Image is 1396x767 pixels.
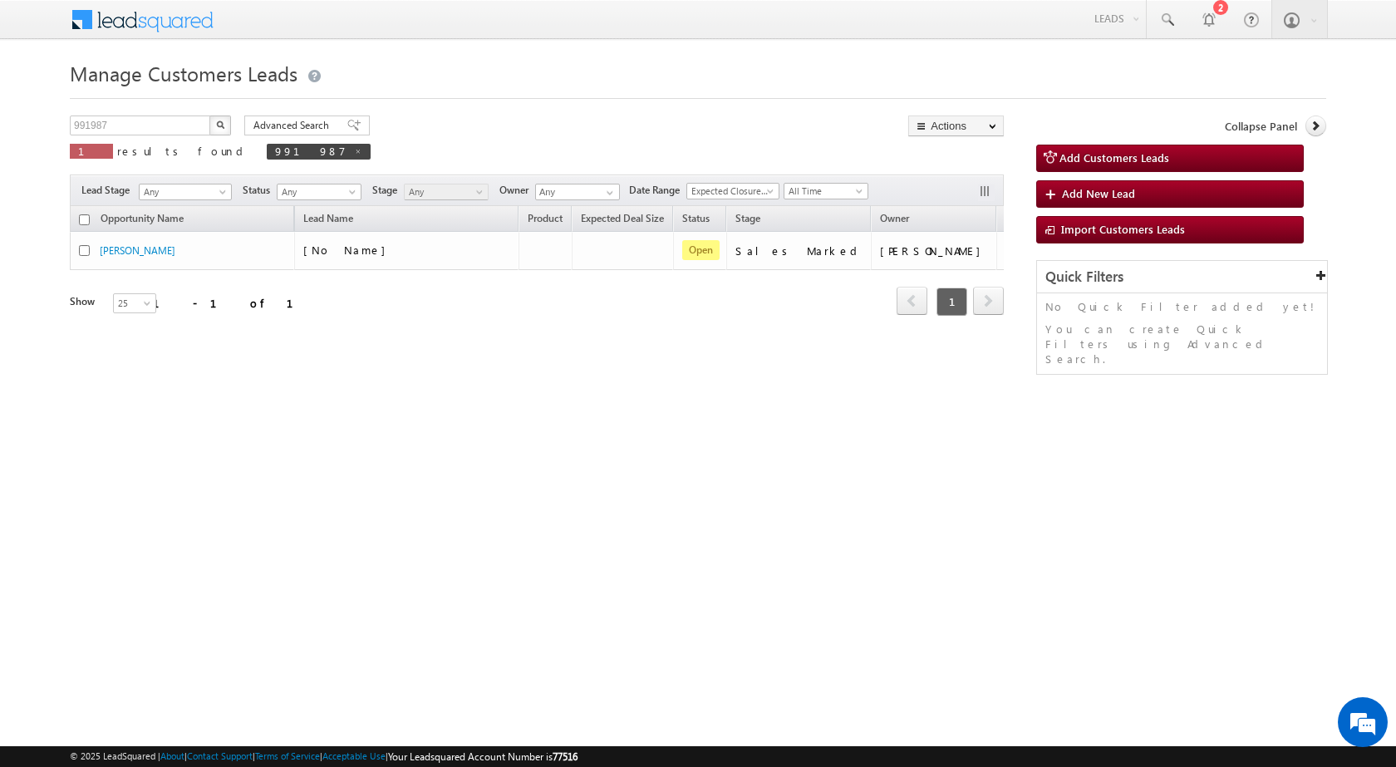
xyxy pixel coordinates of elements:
[682,240,720,260] span: Open
[1225,119,1297,134] span: Collapse Panel
[100,244,175,257] a: [PERSON_NAME]
[528,212,563,224] span: Product
[897,288,927,315] a: prev
[674,209,718,231] a: Status
[70,60,297,86] span: Manage Customers Leads
[277,184,361,200] a: Any
[255,750,320,761] a: Terms of Service
[973,287,1004,315] span: next
[81,183,136,198] span: Lead Stage
[253,118,334,133] span: Advanced Search
[908,116,1004,136] button: Actions
[113,293,156,313] a: 25
[70,294,100,309] div: Show
[936,288,967,316] span: 1
[404,184,489,200] a: Any
[573,209,672,231] a: Expected Deal Size
[140,184,226,199] span: Any
[1061,222,1185,236] span: Import Customers Leads
[303,243,394,257] span: [No Name]
[405,184,484,199] span: Any
[1045,322,1319,366] p: You can create Quick Filters using Advanced Search.
[322,750,386,761] a: Acceptable Use
[372,183,404,198] span: Stage
[275,144,346,158] span: 991987
[597,184,618,201] a: Show All Items
[153,293,313,312] div: 1 - 1 of 1
[581,212,664,224] span: Expected Deal Size
[1037,261,1327,293] div: Quick Filters
[687,184,774,199] span: Expected Closure Date
[735,243,863,258] div: Sales Marked
[997,209,1047,230] span: Actions
[216,120,224,129] img: Search
[629,183,686,198] span: Date Range
[880,243,989,258] div: [PERSON_NAME]
[784,183,868,199] a: All Time
[139,184,232,200] a: Any
[686,183,779,199] a: Expected Closure Date
[79,214,90,225] input: Check all records
[1045,299,1319,314] p: No Quick Filter added yet!
[160,750,184,761] a: About
[388,750,578,763] span: Your Leadsquared Account Number is
[553,750,578,763] span: 77516
[727,209,769,231] a: Stage
[278,184,356,199] span: Any
[1059,150,1169,165] span: Add Customers Leads
[78,144,105,158] span: 1
[92,209,192,231] a: Opportunity Name
[70,749,578,765] span: © 2025 LeadSquared | | | | |
[535,184,620,200] input: Type to Search
[1062,186,1135,200] span: Add New Lead
[187,750,253,761] a: Contact Support
[973,288,1004,315] a: next
[897,287,927,315] span: prev
[243,183,277,198] span: Status
[114,296,158,311] span: 25
[499,183,535,198] span: Owner
[295,209,361,231] span: Lead Name
[101,212,184,224] span: Opportunity Name
[117,144,249,158] span: results found
[784,184,863,199] span: All Time
[735,212,760,224] span: Stage
[880,212,909,224] span: Owner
